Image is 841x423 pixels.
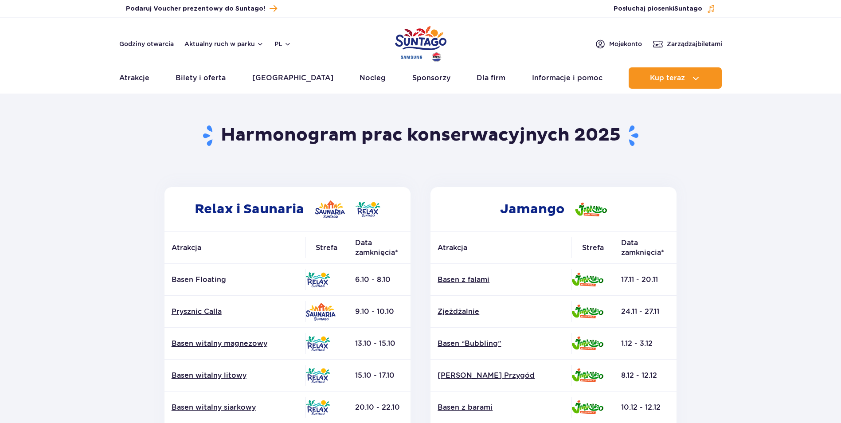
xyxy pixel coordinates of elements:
[614,328,677,360] td: 1.12 - 3.12
[653,39,722,49] a: Zarządzajbiletami
[395,22,446,63] a: Park of Poland
[650,74,685,82] span: Kup teraz
[305,336,330,351] img: Relax
[348,360,411,392] td: 15.10 - 17.10
[438,403,564,412] a: Basen z barami
[164,232,305,264] th: Atrakcja
[176,67,226,89] a: Bilety i oferta
[348,264,411,296] td: 6.10 - 8.10
[438,339,564,349] a: Basen “Bubbling”
[305,400,330,415] img: Relax
[571,305,603,318] img: Jamango
[614,4,702,13] span: Posłuchaj piosenki
[571,273,603,286] img: Jamango
[172,307,298,317] a: Prysznic Calla
[305,272,330,287] img: Relax
[532,67,602,89] a: Informacje i pomoc
[595,39,642,49] a: Mojekonto
[614,360,677,392] td: 8.12 - 12.12
[674,6,702,12] span: Suntago
[430,187,677,231] h2: Jamango
[477,67,505,89] a: Dla firm
[348,232,411,264] th: Data zamknięcia*
[184,40,264,47] button: Aktualny ruch w parku
[571,368,603,382] img: Jamango
[629,67,722,89] button: Kup teraz
[571,232,614,264] th: Strefa
[172,403,298,412] a: Basen witalny siarkowy
[614,232,677,264] th: Data zamknięcia*
[571,400,603,414] img: Jamango
[315,200,345,218] img: Saunaria
[305,303,336,321] img: Saunaria
[438,275,564,285] a: Basen z falami
[614,264,677,296] td: 17.11 - 20.11
[438,371,564,380] a: [PERSON_NAME] Przygód
[164,187,411,231] h2: Relax i Saunaria
[348,328,411,360] td: 13.10 - 15.10
[161,124,680,147] h1: Harmonogram prac konserwacyjnych 2025
[412,67,450,89] a: Sponsorzy
[172,275,298,285] p: Basen Floating
[571,337,603,350] img: Jamango
[348,296,411,328] td: 9.10 - 10.10
[575,203,607,216] img: Jamango
[172,371,298,380] a: Basen witalny litowy
[274,39,291,48] button: pl
[172,339,298,349] a: Basen witalny magnezowy
[305,368,330,383] img: Relax
[667,39,722,48] span: Zarządzaj biletami
[252,67,333,89] a: [GEOGRAPHIC_DATA]
[438,307,564,317] a: Zjeżdżalnie
[430,232,571,264] th: Atrakcja
[126,4,265,13] span: Podaruj Voucher prezentowy do Suntago!
[614,4,716,13] button: Posłuchaj piosenkiSuntago
[609,39,642,48] span: Moje konto
[360,67,386,89] a: Nocleg
[119,39,174,48] a: Godziny otwarcia
[614,296,677,328] td: 24.11 - 27.11
[305,232,348,264] th: Strefa
[119,67,149,89] a: Atrakcje
[126,3,277,15] a: Podaruj Voucher prezentowy do Suntago!
[356,202,380,217] img: Relax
